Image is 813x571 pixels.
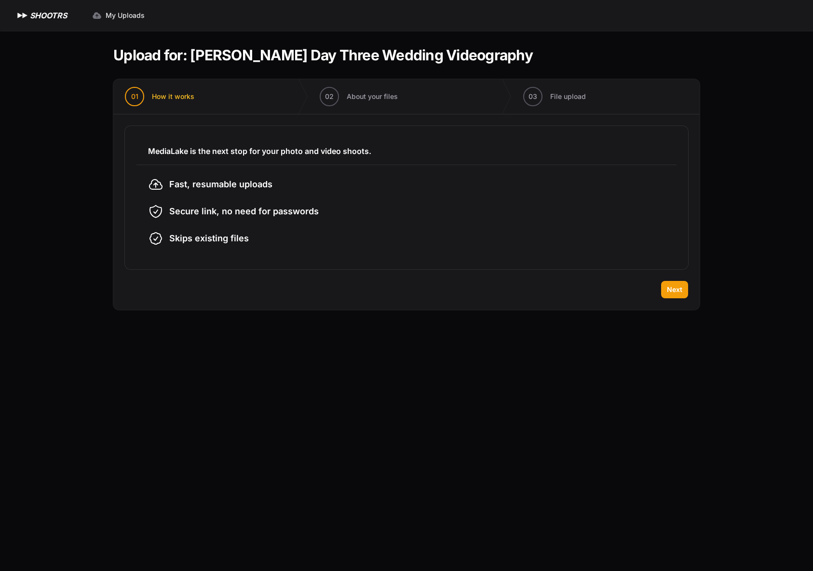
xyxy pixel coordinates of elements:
[30,10,67,21] h1: SHOOTRS
[152,92,194,101] span: How it works
[86,7,150,24] a: My Uploads
[528,92,537,101] span: 03
[667,285,682,294] span: Next
[347,92,398,101] span: About your files
[169,205,319,218] span: Secure link, no need for passwords
[169,232,249,245] span: Skips existing files
[15,10,30,21] img: SHOOTRS
[148,145,665,157] h3: MediaLake is the next stop for your photo and video shoots.
[106,11,145,20] span: My Uploads
[325,92,334,101] span: 02
[661,281,688,298] button: Next
[512,79,597,114] button: 03 File upload
[15,10,67,21] a: SHOOTRS SHOOTRS
[113,46,533,64] h1: Upload for: [PERSON_NAME] Day Three Wedding Videography
[131,92,138,101] span: 01
[550,92,586,101] span: File upload
[308,79,409,114] button: 02 About your files
[113,79,206,114] button: 01 How it works
[169,178,272,191] span: Fast, resumable uploads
